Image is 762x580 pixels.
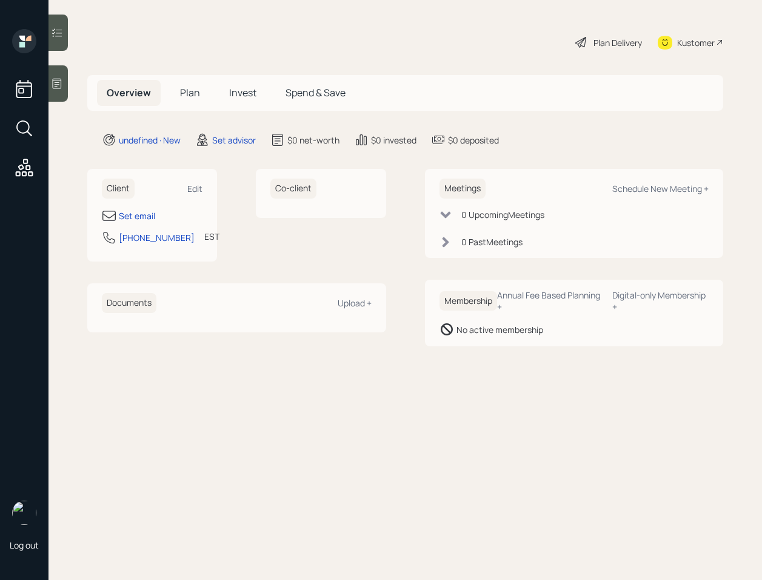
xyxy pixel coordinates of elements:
div: $0 deposited [448,134,499,147]
div: Schedule New Meeting + [612,183,709,194]
div: $0 net-worth [287,134,339,147]
div: No active membership [456,323,543,336]
span: Plan [180,86,200,99]
span: Invest [229,86,256,99]
h6: Membership [439,291,497,311]
div: Plan Delivery [593,36,642,49]
div: Set advisor [212,134,256,147]
div: Annual Fee Based Planning + [497,289,603,312]
div: Log out [10,539,39,551]
div: Set email [119,209,155,222]
div: 0 Upcoming Meeting s [461,208,544,221]
h6: Meetings [439,179,486,199]
div: undefined · New [119,134,181,147]
span: Spend & Save [286,86,346,99]
div: Edit [187,183,202,194]
div: EST [204,230,219,243]
img: retirable_logo.png [12,501,36,525]
h6: Co-client [270,179,316,199]
div: [PHONE_NUMBER] [119,231,195,244]
div: $0 invested [371,134,416,147]
div: Upload + [338,297,372,309]
h6: Client [102,179,135,199]
div: 0 Past Meeting s [461,236,523,248]
h6: Documents [102,293,156,313]
span: Overview [107,86,151,99]
div: Kustomer [677,36,715,49]
div: Digital-only Membership + [612,289,709,312]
